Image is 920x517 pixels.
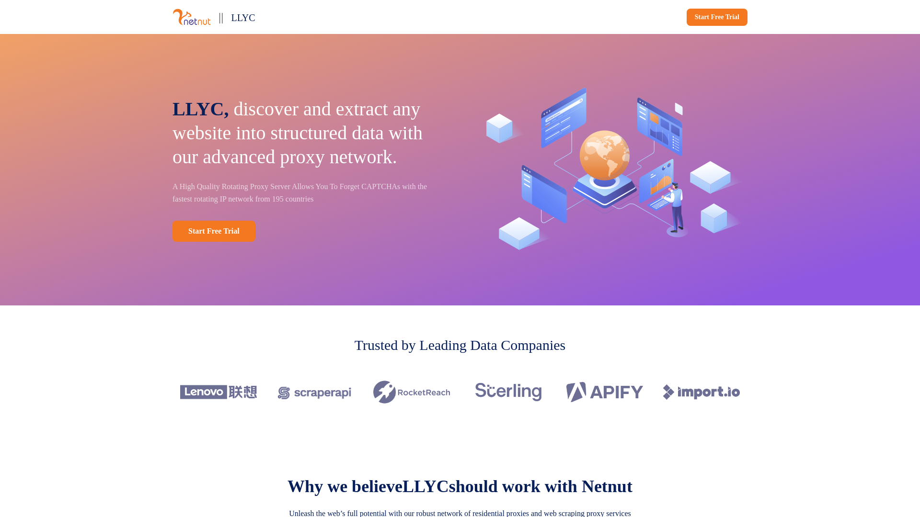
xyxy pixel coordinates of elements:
[687,9,747,26] a: Start Free Trial
[287,476,632,496] p: Why we believe should work with Netnut
[172,98,229,120] span: LLYC,
[172,180,447,205] p: A High Quality Rotating Proxy Server Allows You To Forget CAPTCHAs with the fastest rotating IP n...
[172,97,447,169] p: discover and extract any website into structured data with our advanced proxy network.
[218,8,223,26] p: ||
[231,12,255,23] span: LLYC
[402,477,449,496] span: LLYC
[172,221,255,242] a: Start Free Trial
[355,334,566,356] p: Trusted by Leading Data Companies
